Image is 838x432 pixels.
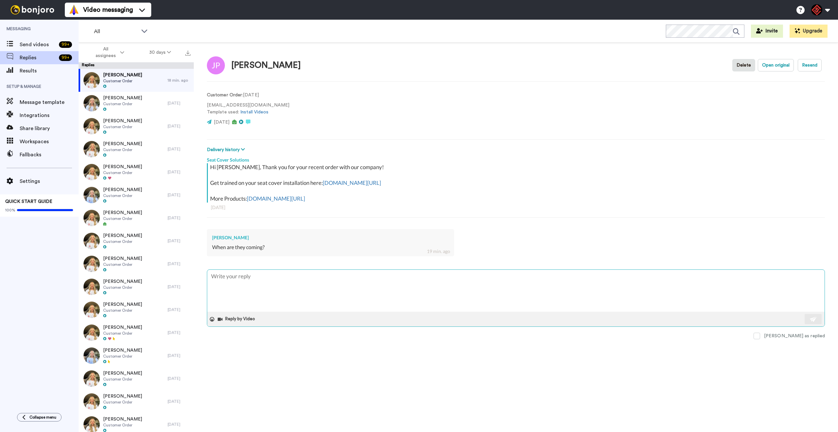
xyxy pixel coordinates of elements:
[8,5,57,14] img: bj-logo-header-white.svg
[79,321,194,344] a: [PERSON_NAME]Customer Order[DATE]
[207,153,825,163] div: Seat Cover Solutions
[168,101,191,106] div: [DATE]
[79,184,194,206] a: [PERSON_NAME]Customer Order[DATE]
[103,308,142,313] span: Customer Order
[103,262,142,267] span: Customer Order
[103,416,142,422] span: [PERSON_NAME]
[103,301,142,308] span: [PERSON_NAME]
[103,278,142,285] span: [PERSON_NAME]
[168,307,191,312] div: [DATE]
[83,141,100,157] img: b54035e2-4d99-4c48-b1d6-28864ee44743-thumb.jpg
[168,284,191,289] div: [DATE]
[20,177,79,185] span: Settings
[211,204,821,211] div: [DATE]
[83,5,133,14] span: Video messaging
[103,370,142,377] span: [PERSON_NAME]
[103,124,142,129] span: Customer Order
[103,72,142,78] span: [PERSON_NAME]
[103,331,142,336] span: Customer Order
[20,138,79,146] span: Workspaces
[210,163,823,203] div: Hi [PERSON_NAME], Thank you for your recent order with our company! Get trained on your seat cove...
[790,25,828,38] button: Upgrade
[751,25,783,38] button: Invite
[810,317,817,322] img: send-white.svg
[103,324,142,331] span: [PERSON_NAME]
[83,393,100,410] img: 62bcd009-1bee-4051-8405-fe6868544970-thumb.jpg
[103,141,142,147] span: [PERSON_NAME]
[207,92,289,99] p: : [DATE]
[212,234,449,241] div: [PERSON_NAME]
[168,353,191,358] div: [DATE]
[79,92,194,115] a: [PERSON_NAME]Customer Order[DATE]
[79,161,194,184] a: [PERSON_NAME]Customer Order[DATE]
[103,147,142,152] span: Customer Order
[185,50,191,56] img: export.svg
[83,324,100,341] img: df15f537-7590-4922-902a-a0f9944ab2ee-thumb.jpg
[168,422,191,427] div: [DATE]
[83,95,100,111] img: 9b378d04-2bb3-4839-8373-308b6e21f757-thumb.jpg
[758,59,794,71] button: Open original
[79,275,194,298] a: [PERSON_NAME]Customer Order[DATE]
[83,187,100,203] img: d54859e9-cf5f-46b9-bba1-5f0ae0fa1de1-thumb.jpg
[168,147,191,152] div: [DATE]
[79,390,194,413] a: [PERSON_NAME]Customer Order[DATE]
[83,118,100,134] img: 62401c04-7ad4-4ef9-b427-36f55b24b825-thumb.jpg
[798,59,822,71] button: Resend
[59,54,72,61] div: 99 +
[168,169,191,175] div: [DATE]
[17,413,62,422] button: Collapse menu
[103,400,142,405] span: Customer Order
[83,256,100,272] img: f0d36fcb-40ce-41f9-bc78-fb01478e433e-thumb.jpg
[103,393,142,400] span: [PERSON_NAME]
[83,347,100,364] img: 654933cc-dacb-4231-b564-02dfa2f0c855-thumb.jpg
[168,78,191,83] div: 18 min. ago
[79,69,194,92] a: [PERSON_NAME]Customer Order18 min. ago
[137,47,184,58] button: 30 days
[217,314,257,324] button: Reply by Video
[168,330,191,335] div: [DATE]
[103,354,142,359] span: Customer Order
[212,244,449,251] div: When are they coming?
[103,164,142,170] span: [PERSON_NAME]
[92,46,119,59] span: All assignees
[103,95,142,101] span: [PERSON_NAME]
[29,415,56,420] span: Collapse menu
[103,216,142,221] span: Customer Order
[20,98,79,106] span: Message template
[79,138,194,161] a: [PERSON_NAME]Customer Order[DATE]
[83,370,100,387] img: c98c6500-209e-42dd-af4f-334dd5cb3ea1-thumb.jpg
[20,41,56,49] span: Send videos
[103,255,142,262] span: [PERSON_NAME]
[79,115,194,138] a: [PERSON_NAME]Customer Order[DATE]
[103,377,142,382] span: Customer Order
[94,28,138,35] span: All
[83,279,100,295] img: 96e7cb33-0ad0-4b88-82f8-5b0011c9af66-thumb.jpg
[20,151,79,159] span: Fallbacks
[103,239,142,244] span: Customer Order
[79,252,194,275] a: [PERSON_NAME]Customer Order[DATE]
[168,192,191,198] div: [DATE]
[79,367,194,390] a: [PERSON_NAME]Customer Order[DATE]
[168,376,191,381] div: [DATE]
[20,111,79,119] span: Integrations
[79,229,194,252] a: [PERSON_NAME]Customer Order[DATE]
[240,110,268,114] a: Install Videos
[168,399,191,404] div: [DATE]
[231,61,301,70] div: [PERSON_NAME]
[427,248,450,255] div: 19 min. ago
[20,54,56,62] span: Replies
[207,93,242,97] strong: Customer Order
[183,48,192,57] button: Export all results that match these filters now.
[247,195,305,202] a: [DOMAIN_NAME][URL]
[83,164,100,180] img: 510d7485-7224-45f7-8d51-e209e135d2ea-thumb.jpg
[214,120,229,125] span: [DATE]
[103,285,142,290] span: Customer Order
[83,302,100,318] img: 57b2b76f-255b-4d0f-ab7a-9db47b412f13-thumb.jpg
[59,41,72,48] div: 99 +
[20,67,79,75] span: Results
[103,170,142,175] span: Customer Order
[103,209,142,216] span: [PERSON_NAME]
[207,56,225,74] img: Image of Julian Potra
[20,125,79,132] span: Share library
